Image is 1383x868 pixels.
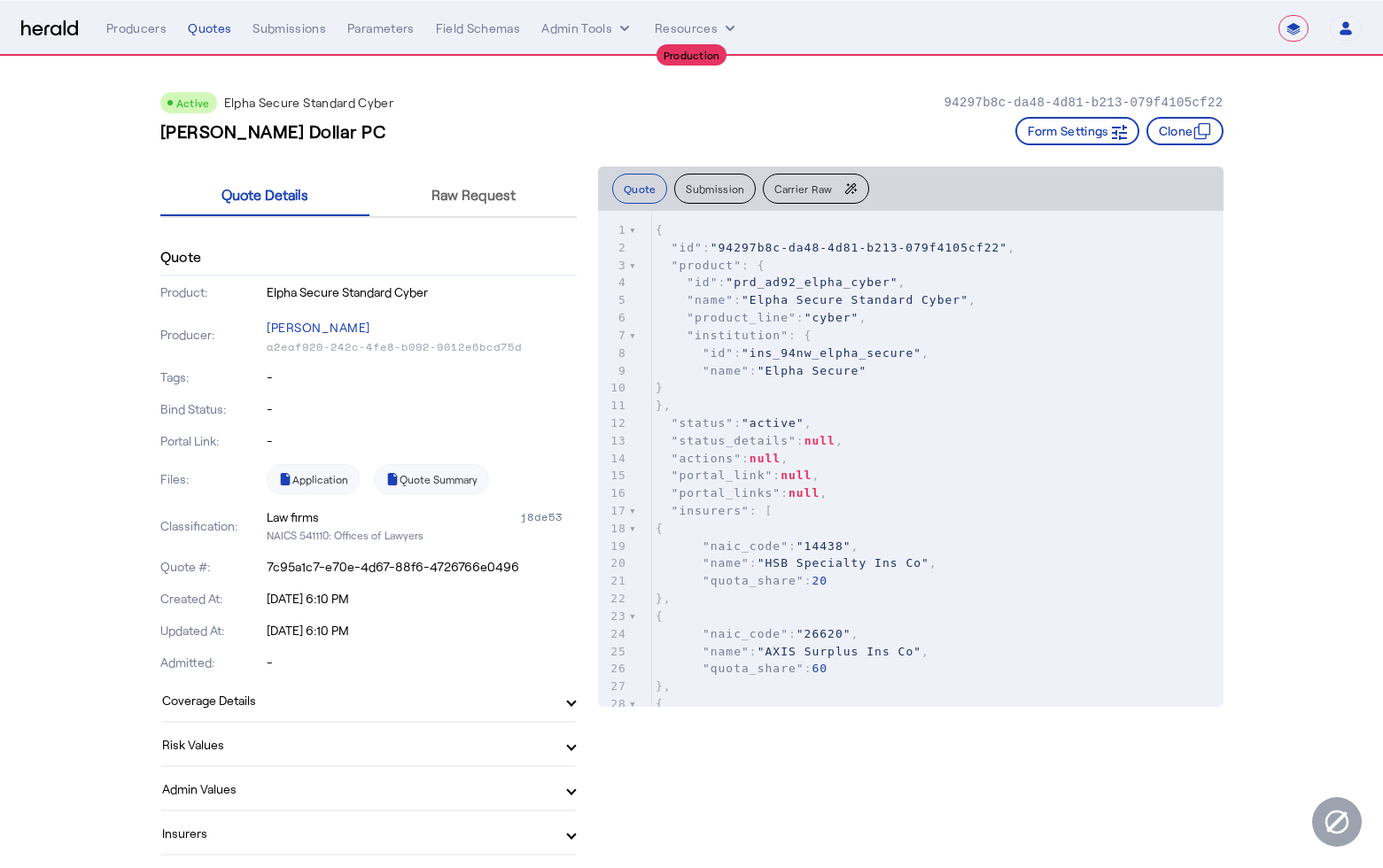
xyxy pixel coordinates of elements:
[687,329,789,342] span: "institution"
[267,400,577,418] p: -
[598,660,629,678] div: 26
[656,469,820,482] span: : ,
[267,315,577,340] p: [PERSON_NAME]
[687,311,796,324] span: "product_line"
[703,539,789,553] span: "naic_code"
[598,257,629,275] div: 3
[267,340,577,354] p: a2eaf920-242c-4fe8-b092-9012e6bcd75d
[267,590,577,608] p: [DATE] 6:10 PM
[541,19,633,37] button: internal dropdown menu
[267,508,319,526] div: Law firms
[598,643,629,661] div: 25
[598,695,629,713] div: 28
[672,416,734,430] span: "status"
[742,416,804,430] span: "active"
[160,400,264,418] p: Bind Status:
[267,432,577,450] p: -
[160,283,264,301] p: Product:
[160,246,202,267] h4: Quote
[598,554,629,572] div: 20
[160,432,264,450] p: Portal Link:
[944,94,1223,112] p: 94297b8c-da48-4d81-b213-079f4105cf22
[598,520,629,538] div: 18
[162,735,554,754] mat-panel-title: Risk Values
[176,97,210,109] span: Active
[656,223,664,236] span: {
[781,469,812,482] span: null
[612,174,668,204] button: Quote
[160,119,386,143] h3: [PERSON_NAME] Dollar PC
[267,464,360,494] a: Application
[162,824,554,842] mat-panel-title: Insurers
[812,662,827,675] span: 60
[656,381,664,394] span: }
[656,364,866,377] span: :
[672,469,773,482] span: "portal_link"
[789,486,820,500] span: null
[703,662,804,675] span: "quota_share"
[520,508,577,526] div: j8de53
[106,19,167,37] div: Producers
[703,574,804,587] span: "quota_share"
[598,211,1224,707] herald-code-block: quote
[160,654,264,671] p: Admitted:
[763,174,868,204] button: Carrier Raw
[687,275,718,289] span: "id"
[160,622,264,639] p: Updated At:
[656,539,859,553] span: : ,
[711,241,1007,254] span: "94297b8c-da48-4d81-b213-079f4105cf22"
[598,432,629,450] div: 13
[657,44,727,66] div: Production
[672,259,742,272] span: "product"
[598,625,629,643] div: 24
[672,241,703,254] span: "id"
[160,811,577,854] mat-expansion-panel-header: Insurers
[656,416,812,430] span: : ,
[656,697,664,710] span: {
[160,723,577,765] mat-expansion-panel-header: Risk Values
[160,517,264,535] p: Classification:
[436,19,521,37] div: Field Schemas
[656,522,664,535] span: {
[656,627,859,640] span: : ,
[656,504,773,517] span: : [
[758,645,921,658] span: "AXIS Surplus Ins Co"
[655,19,739,37] button: Resources dropdown menu
[656,275,906,289] span: : ,
[656,311,866,324] span: : ,
[656,346,929,360] span: : ,
[703,364,750,377] span: "name"
[598,291,629,309] div: 5
[160,558,264,576] p: Quote #:
[160,678,577,721] mat-expansion-panel-header: Coverage Details
[267,283,577,301] p: Elpha Secure Standard Cyber
[598,345,629,362] div: 8
[656,241,1015,254] span: : ,
[726,275,897,289] span: "prd_ad92_elpha_cyber"
[656,609,664,623] span: {
[598,362,629,380] div: 9
[656,486,827,500] span: : ,
[804,311,859,324] span: "cyber"
[267,558,577,576] p: 7c95a1c7-e70e-4d67-88f6-4726766e0496
[598,309,629,327] div: 6
[656,645,929,658] span: : ,
[598,379,629,397] div: 10
[162,779,554,798] mat-panel-title: Admin Values
[703,645,750,658] span: "name"
[742,346,921,360] span: "ins_94nw_elpha_secure"
[656,293,976,306] span: : ,
[162,691,554,709] mat-panel-title: Coverage Details
[598,608,629,625] div: 23
[221,188,308,202] span: Quote Details
[374,464,489,494] a: Quote Summary
[758,364,867,377] span: "Elpha Secure"
[188,19,231,37] div: Quotes
[598,274,629,291] div: 4
[160,767,577,810] mat-expansion-panel-header: Admin Values
[431,188,516,202] span: Raw Request
[672,452,742,465] span: "actions"
[598,484,629,502] div: 16
[656,662,827,675] span: :
[598,678,629,695] div: 27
